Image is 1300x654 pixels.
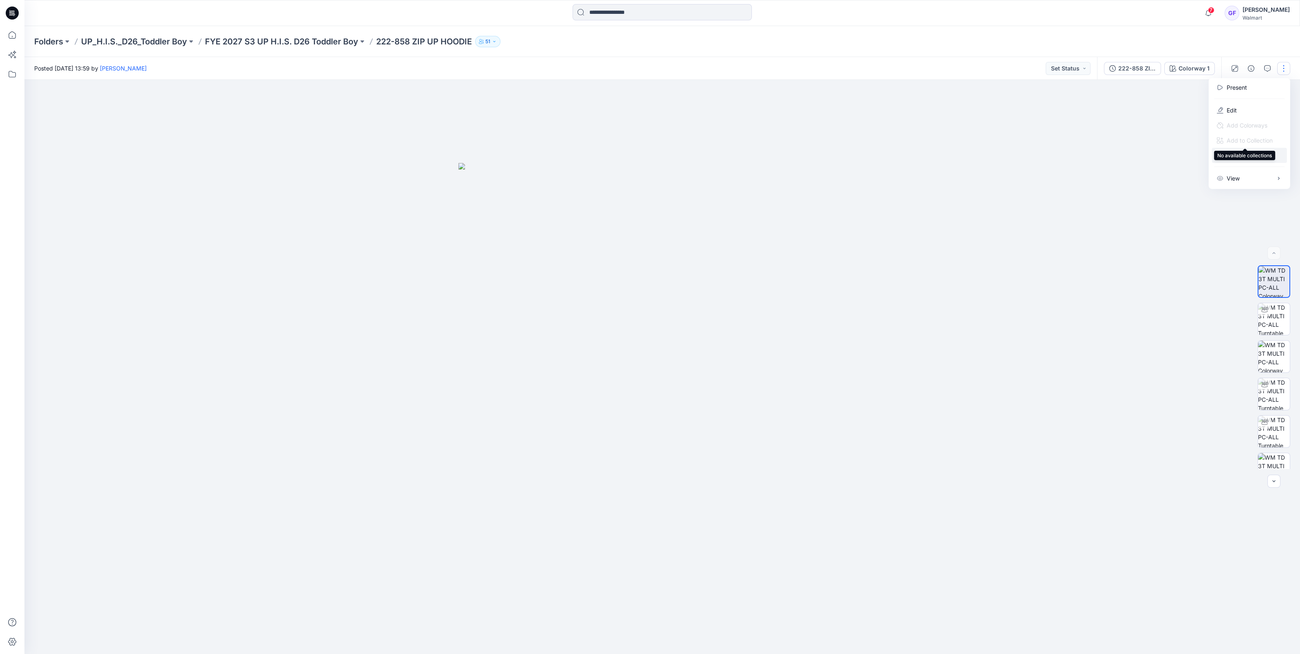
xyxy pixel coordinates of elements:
[376,36,472,47] p: 222-858 ZIP UP HOODIE
[1258,341,1290,372] img: WM TD 3T MULTI PC-ALL Colorway wo Avatar
[1258,266,1289,297] img: WM TD 3T MULTI PC-ALL Colorway wo Avatar
[205,36,358,47] a: FYE 2027 S3 UP H.I.S. D26 Toddler Boy
[1225,6,1239,20] div: GF
[1243,5,1290,15] div: [PERSON_NAME]
[1245,62,1258,75] button: Details
[1227,174,1240,183] p: View
[1258,416,1290,447] img: WM TD 3T MULTI PC-ALL Turntable with Avatar
[1164,62,1215,75] button: Colorway 1
[1258,453,1290,485] img: WM TD 3T MULTI PC-ALL Colorway wo Avatar
[34,36,63,47] a: Folders
[1258,378,1290,410] img: WM TD 3T MULTI PC-ALL Turntable with Avatar
[1243,15,1290,21] div: Walmart
[81,36,187,47] a: UP_H.I.S._D26_Toddler Boy
[1208,7,1214,13] span: 7
[1179,64,1210,73] div: Colorway 1
[1227,151,1264,160] p: Duplicate to...
[485,37,490,46] p: 51
[1104,62,1161,75] button: 222-858 ZIP UP HOODIE
[1118,64,1156,73] div: 222-858 ZIP UP HOODIE
[1227,83,1247,92] a: Present
[475,36,500,47] button: 51
[100,65,147,72] a: [PERSON_NAME]
[1227,106,1237,115] a: Edit
[34,64,147,73] span: Posted [DATE] 13:59 by
[458,163,866,654] img: eyJhbGciOiJIUzI1NiIsImtpZCI6IjAiLCJzbHQiOiJzZXMiLCJ0eXAiOiJKV1QifQ.eyJkYXRhIjp7InR5cGUiOiJzdG9yYW...
[1258,303,1290,335] img: WM TD 3T MULTI PC-ALL Turntable with Avatar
